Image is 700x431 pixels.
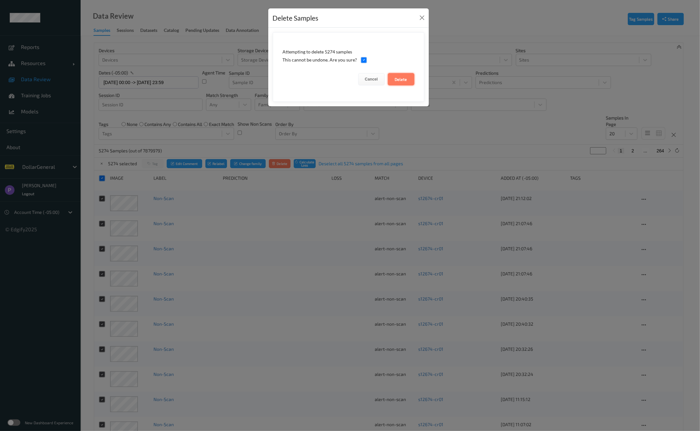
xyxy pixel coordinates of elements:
button: Delete [388,73,414,85]
button: Cancel [358,73,385,85]
div: Attempting to delete 5274 samples [283,49,414,55]
button: Close [418,13,427,22]
div: Delete Samples [273,13,319,23]
div: This cannot be undone. Are you sure? [283,57,414,63]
